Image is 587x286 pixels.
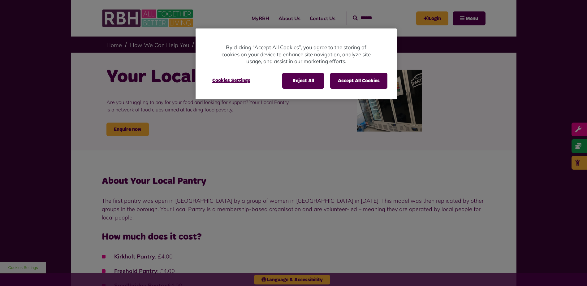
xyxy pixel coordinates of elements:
[220,44,372,65] p: By clicking “Accept All Cookies”, you agree to the storing of cookies on your device to enhance s...
[205,73,258,88] button: Cookies Settings
[196,28,397,99] div: Cookie banner
[196,28,397,99] div: Privacy
[282,73,324,89] button: Reject All
[330,73,387,89] button: Accept All Cookies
